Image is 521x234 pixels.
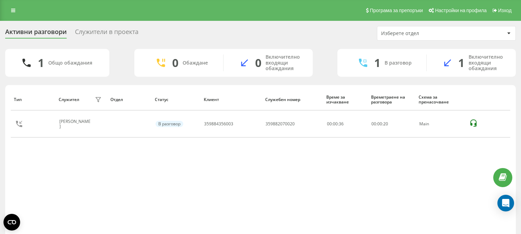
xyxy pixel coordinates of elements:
div: 1 [374,56,380,69]
div: В разговор [385,60,412,66]
div: 0 [172,56,178,69]
div: 359884356003 [204,122,233,126]
div: : : [371,122,388,126]
div: Активни разговори [5,28,67,39]
div: [PERSON_NAME] [59,119,93,129]
span: 00 [377,121,382,127]
div: Време за изчакване [326,95,364,105]
button: Open CMP widget [3,214,20,231]
div: В разговор [156,121,183,127]
div: Служител [59,97,79,102]
div: Статус [155,97,197,102]
div: Включително входящи обаждания [266,54,302,72]
span: Настройки на профила [435,8,487,13]
div: 00:00:36 [327,122,364,126]
div: 1 [38,56,44,69]
div: Служебен номер [265,97,320,102]
div: Тип [14,97,52,102]
div: Включително входящи обаждания [469,54,505,72]
span: 20 [383,121,388,127]
span: Изход [498,8,512,13]
div: Клиент [204,97,259,102]
div: Отдел [110,97,149,102]
div: Main [419,122,462,126]
span: 00 [371,121,376,127]
div: 0 [255,56,261,69]
div: Общо обаждания [48,60,92,66]
div: Изберете отдел [381,31,464,36]
div: 1 [458,56,464,69]
div: Служители в проекта [75,28,138,39]
div: Схема за пренасочване [419,95,462,105]
div: Open Intercom Messenger [497,195,514,211]
span: Програма за препоръки [370,8,423,13]
div: Обаждане [183,60,208,66]
div: Времетраене на разговора [371,95,412,105]
div: 359882070020 [266,122,295,126]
